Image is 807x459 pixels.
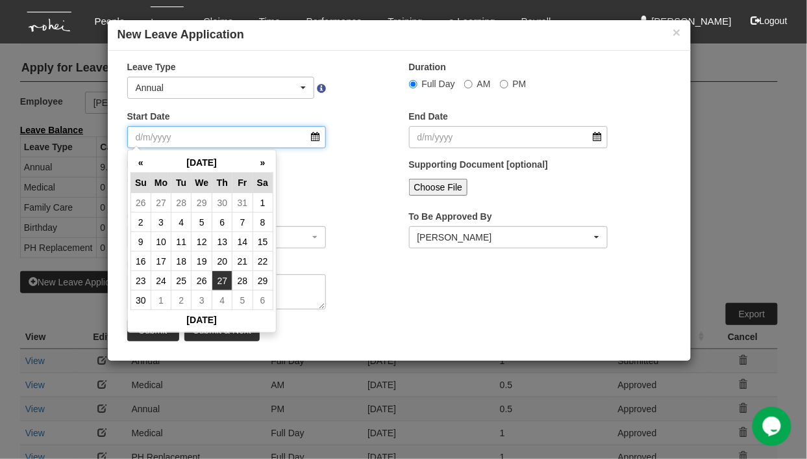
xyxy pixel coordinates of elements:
[192,173,212,193] th: We
[171,173,192,193] th: Tu
[130,310,273,330] th: [DATE]
[212,232,232,252] td: 13
[212,291,232,310] td: 4
[477,79,491,89] span: AM
[409,60,447,73] label: Duration
[253,252,273,271] td: 22
[171,271,192,291] td: 25
[192,213,212,232] td: 5
[151,252,171,271] td: 17
[151,193,171,213] td: 27
[127,60,176,73] label: Leave Type
[130,271,151,291] td: 23
[232,232,253,252] td: 14
[212,213,232,232] td: 6
[118,28,244,41] b: New Leave Application
[192,232,212,252] td: 12
[171,213,192,232] td: 4
[192,271,212,291] td: 26
[417,231,592,244] div: [PERSON_NAME]
[253,213,273,232] td: 8
[253,271,273,291] td: 29
[151,173,171,193] th: Mo
[253,173,273,193] th: Sa
[136,81,299,94] div: Annual
[171,232,192,252] td: 11
[130,173,151,193] th: Su
[151,232,171,252] td: 10
[212,173,232,193] th: Th
[409,179,468,196] input: Choose File
[192,291,212,310] td: 3
[171,291,192,310] td: 2
[130,153,151,173] th: «
[127,77,315,99] button: Annual
[151,291,171,310] td: 1
[253,232,273,252] td: 15
[253,291,273,310] td: 6
[232,213,253,232] td: 7
[422,79,455,89] span: Full Day
[151,153,253,173] th: [DATE]
[130,252,151,271] td: 16
[232,252,253,271] td: 21
[212,252,232,271] td: 20
[409,126,608,148] input: d/m/yyyy
[171,193,192,213] td: 28
[513,79,527,89] span: PM
[127,126,327,148] input: d/m/yyyy
[212,271,232,291] td: 27
[151,213,171,232] td: 3
[232,173,253,193] th: Fr
[409,110,449,123] label: End Date
[151,271,171,291] td: 24
[130,213,151,232] td: 2
[212,193,232,213] td: 30
[232,291,253,310] td: 5
[253,153,273,173] th: »
[192,193,212,213] td: 29
[752,407,794,446] iframe: chat widget
[673,25,680,39] button: ×
[232,193,253,213] td: 31
[171,252,192,271] td: 18
[130,193,151,213] td: 26
[409,210,492,223] label: To Be Approved By
[232,271,253,291] td: 28
[409,226,608,248] button: Daniel Low
[253,193,273,213] td: 1
[130,232,151,252] td: 9
[409,158,549,171] label: Supporting Document [optional]
[192,252,212,271] td: 19
[130,291,151,310] td: 30
[127,110,170,123] label: Start Date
